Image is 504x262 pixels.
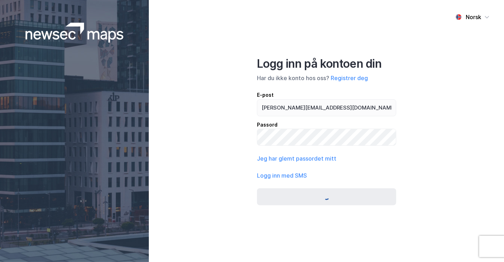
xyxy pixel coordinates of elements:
button: Jeg har glemt passordet mitt [257,154,336,163]
button: Registrer deg [331,74,368,82]
img: logoWhite.bf58a803f64e89776f2b079ca2356427.svg [26,23,124,43]
div: Har du ikke konto hos oss? [257,74,396,82]
div: Norsk [466,13,481,21]
div: Logg inn på kontoen din [257,57,396,71]
iframe: Chat Widget [469,228,504,262]
div: Passord [257,121,396,129]
div: E-post [257,91,396,99]
button: Logg inn med SMS [257,171,307,180]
